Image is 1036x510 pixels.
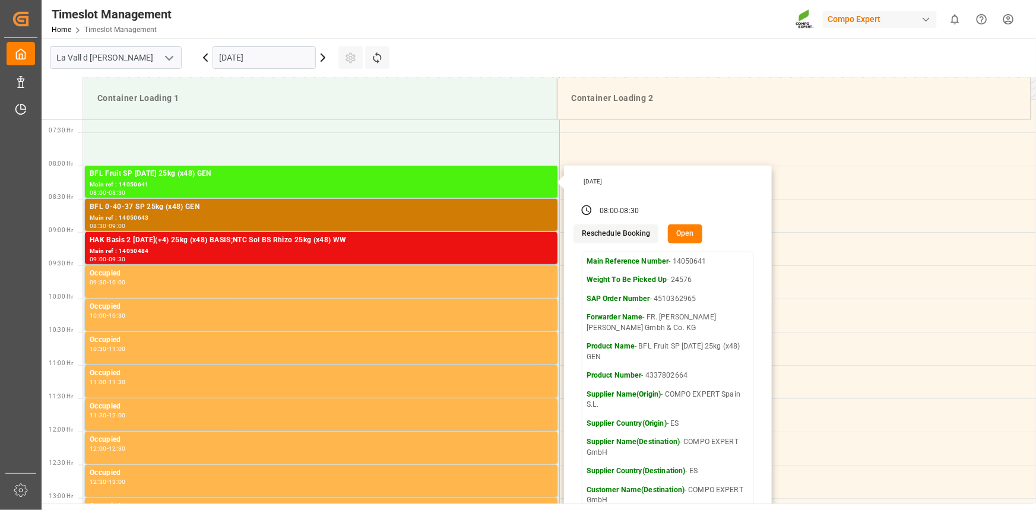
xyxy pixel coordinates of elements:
[90,379,107,385] div: 11:00
[90,467,553,479] div: Occupied
[50,46,182,69] input: Type to search/select
[107,313,109,318] div: -
[49,293,73,300] span: 10:00 Hr
[587,257,669,265] strong: Main Reference Number
[107,446,109,451] div: -
[49,160,73,167] span: 08:00 Hr
[90,246,553,256] div: Main ref : 14050484
[823,11,937,28] div: Compo Expert
[587,312,749,333] p: - FR. [PERSON_NAME] [PERSON_NAME] Gmbh & Co. KG
[90,301,553,313] div: Occupied
[109,256,126,262] div: 09:30
[942,6,968,33] button: show 0 new notifications
[107,379,109,385] div: -
[49,327,73,333] span: 10:30 Hr
[587,390,661,398] strong: Supplier Name(Origin)
[109,346,126,351] div: 11:00
[52,26,71,34] a: Home
[90,223,107,229] div: 08:30
[90,201,553,213] div: BFL 0-40-37 SP 25kg (x48) GEN
[109,190,126,195] div: 08:30
[90,446,107,451] div: 12:00
[107,346,109,351] div: -
[49,260,73,267] span: 09:30 Hr
[90,168,553,180] div: BFL Fruit SP [DATE] 25kg (x48) GEN
[90,280,107,285] div: 09:30
[90,235,553,246] div: HAK Basis 2 [DATE](+4) 25kg (x48) BASIS;NTC Sol BS Rhizo 25kg (x48) WW
[587,313,643,321] strong: Forwarder Name
[109,413,126,418] div: 12:00
[587,437,749,458] p: - COMPO EXPERT GmbH
[587,486,685,494] strong: Customer Name(Destination)
[587,342,635,350] strong: Product Name
[579,178,759,186] div: [DATE]
[90,268,553,280] div: Occupied
[90,256,107,262] div: 09:00
[107,190,109,195] div: -
[107,280,109,285] div: -
[574,224,658,243] button: Reschedule Booking
[109,280,126,285] div: 10:00
[93,87,547,109] div: Container Loading 1
[587,438,680,446] strong: Supplier Name(Destination)
[587,370,749,381] p: - 4337802664
[90,479,107,484] div: 12:30
[968,6,995,33] button: Help Center
[587,256,749,267] p: - 14050641
[90,413,107,418] div: 11:30
[49,127,73,134] span: 07:30 Hr
[90,190,107,195] div: 08:00
[823,8,942,30] button: Compo Expert
[587,294,650,303] strong: SAP Order Number
[587,389,749,410] p: - COMPO EXPERT Spain S.L.
[109,379,126,385] div: 11:30
[587,466,749,477] p: - ES
[587,485,749,506] p: - COMPO EXPERT GmbH
[49,493,73,499] span: 13:00 Hr
[90,313,107,318] div: 10:00
[109,313,126,318] div: 10:30
[587,371,642,379] strong: Product Number
[90,434,553,446] div: Occupied
[90,213,553,223] div: Main ref : 14050643
[52,5,172,23] div: Timeslot Management
[213,46,316,69] input: DD.MM.YYYY
[600,206,619,217] div: 08:00
[796,9,815,30] img: Screenshot%202023-09-29%20at%2010.02.21.png_1712312052.png
[109,479,126,484] div: 13:00
[107,256,109,262] div: -
[587,419,749,429] p: - ES
[587,275,749,286] p: - 24576
[668,224,702,243] button: Open
[90,180,553,190] div: Main ref : 14050641
[109,446,126,451] div: 12:30
[90,346,107,351] div: 10:30
[587,294,749,305] p: - 4510362965
[620,206,639,217] div: 08:30
[49,426,73,433] span: 12:00 Hr
[49,227,73,233] span: 09:00 Hr
[107,413,109,418] div: -
[90,368,553,379] div: Occupied
[587,341,749,362] p: - BFL Fruit SP [DATE] 25kg (x48) GEN
[90,334,553,346] div: Occupied
[160,49,178,67] button: open menu
[49,360,73,366] span: 11:00 Hr
[587,275,667,284] strong: Weight To Be Picked Up
[107,223,109,229] div: -
[49,460,73,466] span: 12:30 Hr
[587,419,667,427] strong: Supplier Country(Origin)
[49,393,73,400] span: 11:30 Hr
[567,87,1021,109] div: Container Loading 2
[107,479,109,484] div: -
[109,223,126,229] div: 09:00
[587,467,686,475] strong: Supplier Country(Destination)
[90,401,553,413] div: Occupied
[618,206,620,217] div: -
[49,194,73,200] span: 08:30 Hr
